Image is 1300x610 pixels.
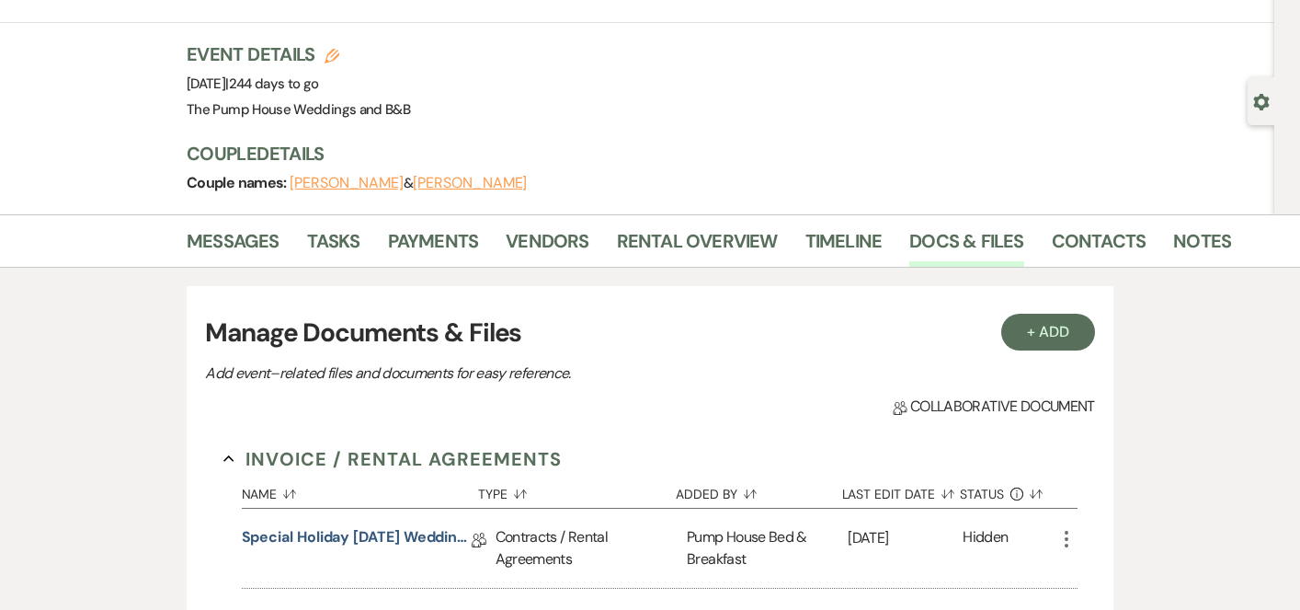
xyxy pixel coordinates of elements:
[893,396,1095,418] span: Collaborative document
[1001,314,1095,351] button: + Add
[388,226,479,267] a: Payments
[225,75,318,93] span: |
[842,473,961,508] button: Last Edit Date
[205,362,849,386] p: Add event–related files and documents for easy reference.
[960,473,1055,508] button: Status
[229,75,319,93] span: 244 days to go
[187,75,319,93] span: [DATE]
[963,526,1008,570] div: Hidden
[187,173,290,192] span: Couple names:
[187,141,1216,167] h3: Couple Details
[290,176,404,190] button: [PERSON_NAME]
[187,41,410,67] h3: Event Details
[187,100,410,119] span: The Pump House Weddings and B&B
[242,473,479,508] button: Name
[205,314,1095,352] h3: Manage Documents & Files
[478,473,676,508] button: Type
[687,509,848,588] div: Pump House Bed & Breakfast
[805,226,883,267] a: Timeline
[413,176,527,190] button: [PERSON_NAME]
[187,226,279,267] a: Messages
[242,526,472,555] a: Special Holiday [DATE] Wedding $9,500
[1052,226,1146,267] a: Contacts
[290,174,527,192] span: &
[676,473,841,508] button: Added By
[1253,92,1270,109] button: Open lead details
[307,226,360,267] a: Tasks
[496,509,688,588] div: Contracts / Rental Agreements
[848,526,963,550] p: [DATE]
[617,226,778,267] a: Rental Overview
[960,488,1004,501] span: Status
[909,226,1023,267] a: Docs & Files
[506,226,588,267] a: Vendors
[1173,226,1231,267] a: Notes
[223,445,563,473] button: Invoice / Rental Agreements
